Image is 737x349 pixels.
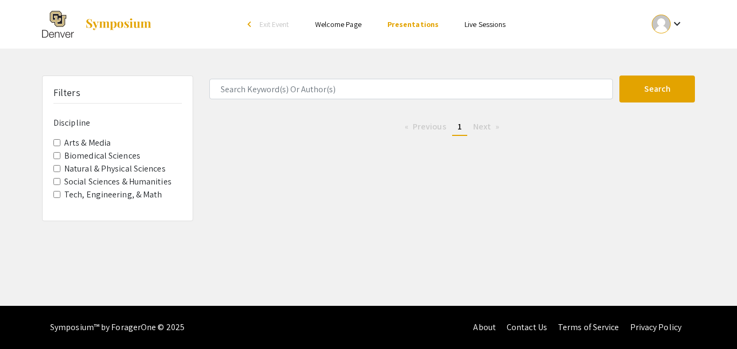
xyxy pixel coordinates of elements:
h6: Discipline [53,118,182,128]
mat-icon: Expand account dropdown [671,17,684,30]
a: About [473,321,496,333]
button: Expand account dropdown [640,12,695,36]
ul: Pagination [209,119,695,136]
img: Symposium by ForagerOne [85,18,152,31]
div: arrow_back_ios [248,21,254,28]
span: Next [473,121,491,132]
img: The 2025 Research and Creative Activities Symposium (RaCAS) [42,11,74,38]
span: Previous [413,121,446,132]
a: Welcome Page [315,19,361,29]
label: Natural & Physical Sciences [64,162,166,175]
a: The 2025 Research and Creative Activities Symposium (RaCAS) [42,11,152,38]
a: Live Sessions [465,19,506,29]
span: Exit Event [260,19,289,29]
button: Search [619,76,695,102]
a: Presentations [387,19,439,29]
iframe: Chat [8,300,46,341]
span: 1 [458,121,462,132]
div: Symposium™ by ForagerOne © 2025 [50,306,185,349]
a: Contact Us [507,321,547,333]
h5: Filters [53,87,80,99]
label: Biomedical Sciences [64,149,140,162]
a: Privacy Policy [630,321,681,333]
label: Social Sciences & Humanities [64,175,172,188]
label: Arts & Media [64,136,111,149]
input: Search Keyword(s) Or Author(s) [209,79,613,99]
a: Terms of Service [558,321,619,333]
label: Tech, Engineering, & Math [64,188,162,201]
